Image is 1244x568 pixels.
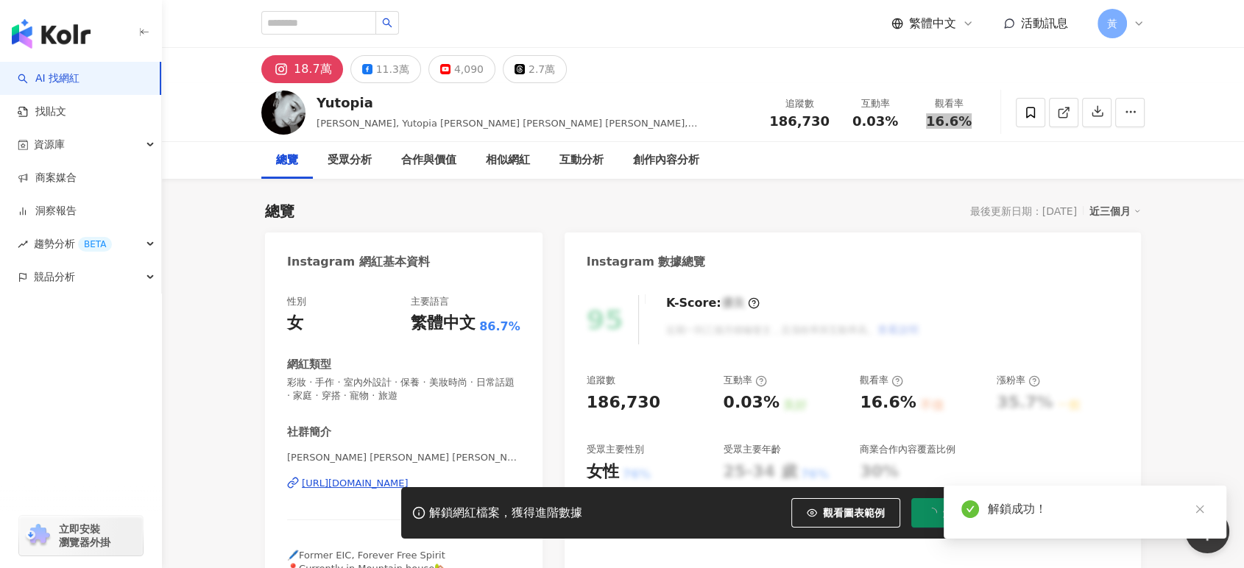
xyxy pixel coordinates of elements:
div: 受眾主要年齡 [723,443,780,456]
img: KOL Avatar [261,90,305,135]
a: chrome extension立即安裝 瀏覽器外掛 [19,516,143,555]
span: 活動訊息 [1021,16,1068,30]
div: 觀看率 [860,374,903,387]
span: 0.03% [852,114,898,129]
span: [PERSON_NAME], Yutopia [PERSON_NAME] [PERSON_NAME] [PERSON_NAME], yulee_yutopia [317,118,697,143]
div: 受眾主要性別 [587,443,644,456]
div: 互動率 [847,96,903,111]
span: check-circle [961,500,979,518]
div: 總覽 [276,152,298,169]
div: 4,090 [454,59,484,79]
span: 86.7% [479,319,520,335]
div: 繁體中文 [411,312,476,335]
div: 近三個月 [1089,202,1141,221]
div: 女 [287,312,303,335]
div: K-Score : [666,295,760,311]
span: 觀看圖表範例 [823,507,885,519]
div: 互動率 [723,374,766,387]
img: chrome extension [24,524,52,547]
button: 2.7萬 [503,55,567,83]
div: 186,730 [587,391,660,414]
span: 解鎖 [943,507,964,519]
a: 找貼文 [18,104,66,119]
span: 資源庫 [34,128,65,161]
div: 女性 [587,461,619,483]
div: 性別 [287,295,306,308]
div: 2.7萬 [529,59,555,79]
span: loading [926,507,937,518]
a: [URL][DOMAIN_NAME] [287,477,520,490]
div: Yutopia [317,93,753,112]
button: 18.7萬 [261,55,343,83]
a: searchAI 找網紅 [18,71,79,86]
span: [PERSON_NAME] [PERSON_NAME] [PERSON_NAME] | yulee_yutopia [287,451,520,464]
span: search [382,18,392,28]
span: 186,730 [769,113,830,129]
span: 黃 [1107,15,1117,32]
div: 最後更新日期：[DATE] [970,205,1077,217]
span: close [1195,504,1205,514]
div: Instagram 數據總覽 [587,254,706,270]
div: 0.03% [723,391,779,414]
div: 合作與價值 [401,152,456,169]
div: 互動分析 [559,152,604,169]
button: 解鎖 [911,498,979,528]
button: 11.3萬 [350,55,421,83]
div: 追蹤數 [587,374,615,387]
div: 18.7萬 [294,59,332,79]
div: 受眾分析 [328,152,372,169]
div: 社群簡介 [287,425,331,440]
div: 解鎖網紅檔案，獲得進階數據 [429,505,582,521]
div: 商業合作內容覆蓋比例 [860,443,955,456]
span: 彩妝 · 手作 · 室內外設計 · 保養 · 美妝時尚 · 日常話題 · 家庭 · 穿搭 · 寵物 · 旅遊 [287,376,520,402]
a: 商案媒合 [18,171,77,185]
div: 解鎖成功！ [988,500,1209,518]
div: 追蹤數 [769,96,830,111]
div: BETA [78,237,112,252]
div: 創作內容分析 [633,152,699,169]
div: 觀看率 [921,96,977,111]
div: 相似網紅 [486,152,530,169]
span: 立即安裝 瀏覽器外掛 [59,522,110,549]
div: 11.3萬 [376,59,409,79]
span: 16.6% [926,114,972,129]
div: 16.6% [860,391,916,414]
div: 網紅類型 [287,357,331,372]
span: rise [18,239,28,249]
span: 繁體中文 [909,15,956,32]
div: 漲粉率 [997,374,1040,387]
div: 主要語言 [411,295,449,308]
img: logo [12,19,91,49]
div: Instagram 網紅基本資料 [287,254,430,270]
a: 洞察報告 [18,204,77,219]
div: 總覽 [265,201,294,221]
span: 趨勢分析 [34,227,112,260]
div: [URL][DOMAIN_NAME] [302,477,409,490]
span: 競品分析 [34,260,75,294]
button: 觀看圖表範例 [791,498,900,528]
button: 4,090 [428,55,495,83]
